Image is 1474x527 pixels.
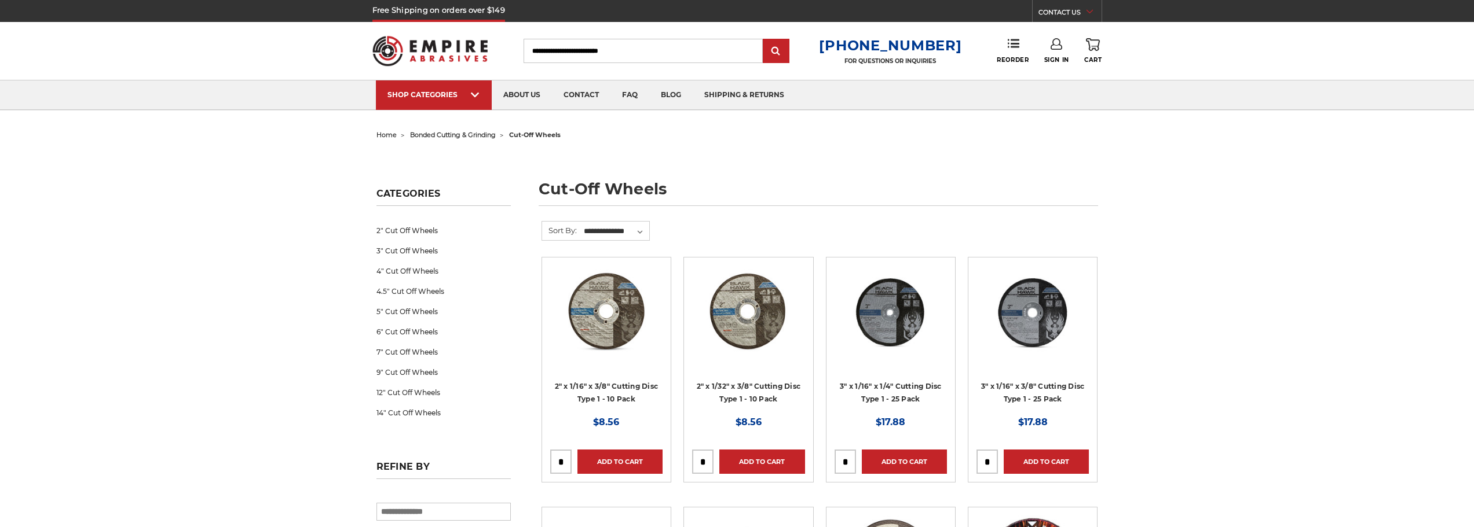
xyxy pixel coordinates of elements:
[376,301,511,322] a: 5" Cut Off Wheels
[539,181,1098,206] h1: cut-off wheels
[997,56,1029,64] span: Reorder
[736,417,762,428] span: $8.56
[550,266,663,378] a: 2" x 1/16" x 3/8" Cut Off Wheel
[376,382,511,403] a: 12" Cut Off Wheels
[1084,38,1102,64] a: Cart
[862,449,947,474] a: Add to Cart
[610,80,649,110] a: faq
[582,223,649,240] select: Sort By:
[577,449,663,474] a: Add to Cart
[997,38,1029,63] a: Reorder
[1004,449,1089,474] a: Add to Cart
[876,417,905,428] span: $17.88
[692,266,804,378] a: 2" x 1/32" x 3/8" Cut Off Wheel
[560,266,653,358] img: 2" x 1/16" x 3/8" Cut Off Wheel
[649,80,693,110] a: blog
[376,281,511,301] a: 4.5" Cut Off Wheels
[542,222,577,239] label: Sort By:
[552,80,610,110] a: contact
[765,40,788,63] input: Submit
[1038,6,1102,22] a: CONTACT US
[976,266,1089,378] a: 3" x 1/16" x 3/8" Cutting Disc
[376,188,511,206] h5: Categories
[1018,417,1048,428] span: $17.88
[376,261,511,281] a: 4" Cut Off Wheels
[697,382,801,404] a: 2" x 1/32" x 3/8" Cutting Disc Type 1 - 10 Pack
[840,382,942,404] a: 3" x 1/16" x 1/4" Cutting Disc Type 1 - 25 Pack
[1084,56,1102,64] span: Cart
[376,362,511,382] a: 9" Cut Off Wheels
[376,342,511,362] a: 7" Cut Off Wheels
[509,131,561,139] span: cut-off wheels
[819,37,961,54] a: [PHONE_NUMBER]
[844,266,937,358] img: 3” x .0625” x 1/4” Die Grinder Cut-Off Wheels by Black Hawk Abrasives
[981,382,1085,404] a: 3" x 1/16" x 3/8" Cutting Disc Type 1 - 25 Pack
[693,80,796,110] a: shipping & returns
[819,57,961,65] p: FOR QUESTIONS OR INQUIRIES
[492,80,552,110] a: about us
[372,28,488,73] img: Empire Abrasives
[376,403,511,423] a: 14" Cut Off Wheels
[376,461,511,479] h5: Refine by
[719,449,804,474] a: Add to Cart
[702,266,795,358] img: 2" x 1/32" x 3/8" Cut Off Wheel
[387,90,480,99] div: SHOP CATEGORIES
[376,131,397,139] a: home
[410,131,496,139] a: bonded cutting & grinding
[376,322,511,342] a: 6" Cut Off Wheels
[376,220,511,241] a: 2" Cut Off Wheels
[376,241,511,261] a: 3" Cut Off Wheels
[1044,56,1069,64] span: Sign In
[593,417,619,428] span: $8.56
[835,266,947,378] a: 3” x .0625” x 1/4” Die Grinder Cut-Off Wheels by Black Hawk Abrasives
[986,266,1079,358] img: 3" x 1/16" x 3/8" Cutting Disc
[555,382,659,404] a: 2" x 1/16" x 3/8" Cutting Disc Type 1 - 10 Pack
